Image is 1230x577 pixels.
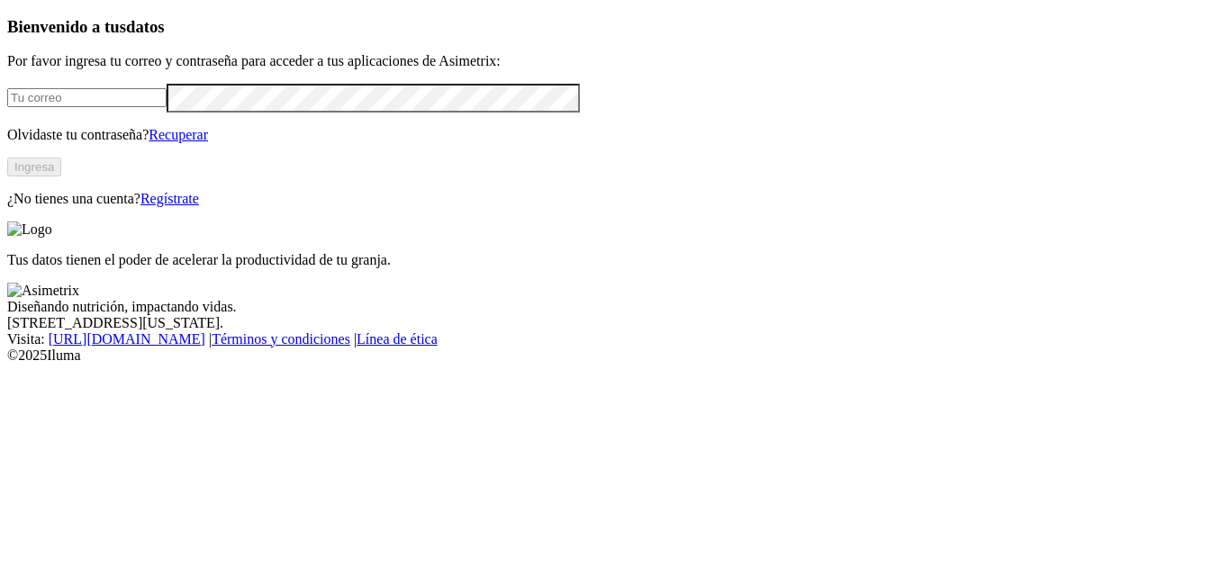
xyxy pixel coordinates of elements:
a: Línea de ética [357,331,438,347]
a: Términos y condiciones [212,331,350,347]
a: [URL][DOMAIN_NAME] [49,331,205,347]
div: Diseñando nutrición, impactando vidas. [7,299,1223,315]
div: [STREET_ADDRESS][US_STATE]. [7,315,1223,331]
button: Ingresa [7,158,61,176]
img: Logo [7,221,52,238]
p: ¿No tienes una cuenta? [7,191,1223,207]
p: Olvidaste tu contraseña? [7,127,1223,143]
p: Por favor ingresa tu correo y contraseña para acceder a tus aplicaciones de Asimetrix: [7,53,1223,69]
div: © 2025 Iluma [7,347,1223,364]
a: Recuperar [149,127,208,142]
div: Visita : | | [7,331,1223,347]
img: Asimetrix [7,283,79,299]
h3: Bienvenido a tus [7,17,1223,37]
a: Regístrate [140,191,199,206]
p: Tus datos tienen el poder de acelerar la productividad de tu granja. [7,252,1223,268]
input: Tu correo [7,88,167,107]
span: datos [126,17,165,36]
